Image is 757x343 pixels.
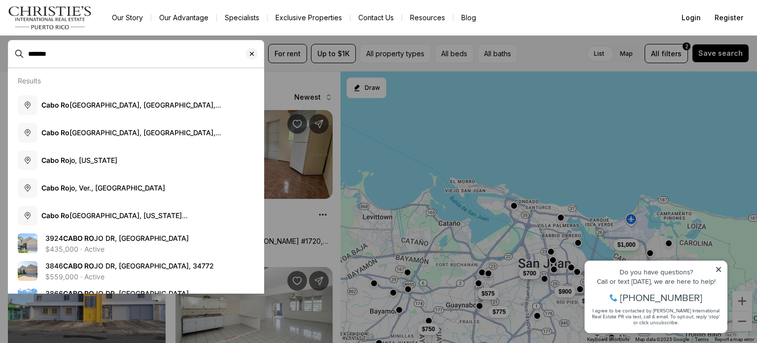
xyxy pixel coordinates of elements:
p: $435,000 · Active [45,245,104,253]
span: Login [682,14,701,22]
a: View details: 3924 CABO ROJO DR [14,229,258,257]
span: 3846 JO DR, [GEOGRAPHIC_DATA], 34772 [45,262,214,270]
span: Register [715,14,743,22]
span: jo, Ver., [GEOGRAPHIC_DATA] [41,184,165,192]
button: Cabo Rojo, Ver., [GEOGRAPHIC_DATA] [14,174,258,202]
a: Exclusive Properties [268,11,350,25]
a: Resources [402,11,453,25]
b: CABO RO [63,289,94,298]
b: Cabo Ro [41,184,69,192]
a: View details: 3846 CABO ROJO DR [14,257,258,285]
button: Clear search input [246,40,264,67]
span: I agree to be contacted by [PERSON_NAME] International Real Estate PR via text, call & email. To ... [12,61,140,79]
span: 3924 JO DR, [GEOGRAPHIC_DATA] [45,234,189,242]
span: [PHONE_NUMBER] [40,46,123,56]
a: View details: 3866 CABO ROJO DR [14,285,258,312]
button: Cabo Ro[GEOGRAPHIC_DATA], [US_STATE][STREET_ADDRESS],jo, [US_STATE] [14,202,258,229]
a: Our Story [104,11,151,25]
img: logo [8,6,92,30]
b: Cabo Ro [41,211,69,220]
span: [GEOGRAPHIC_DATA], [GEOGRAPHIC_DATA], [GEOGRAPHIC_DATA] [41,101,221,119]
b: Cabo Ro [41,101,69,109]
b: CABO RO [63,262,94,270]
div: Do you have questions? [10,22,142,29]
div: Call or text [DATE], we are here to help! [10,32,142,38]
p: Results [18,76,41,85]
span: jo, [US_STATE] [41,156,117,164]
button: Cabo Ro[GEOGRAPHIC_DATA], [GEOGRAPHIC_DATA], [GEOGRAPHIC_DATA] [14,119,258,147]
b: Cabo Ro [41,128,69,137]
p: $559,000 · Active [45,273,104,281]
span: [GEOGRAPHIC_DATA], [GEOGRAPHIC_DATA], [GEOGRAPHIC_DATA] [41,128,221,147]
b: CABO RO [63,234,94,242]
a: Blog [453,11,484,25]
a: Our Advantage [151,11,216,25]
button: Register [709,8,749,28]
button: Cabo Ro[GEOGRAPHIC_DATA], [GEOGRAPHIC_DATA], [GEOGRAPHIC_DATA] [14,91,258,119]
a: Specialists [217,11,267,25]
span: 3866 JO DR, [GEOGRAPHIC_DATA] [45,289,189,298]
b: Cabo Ro [41,156,69,164]
button: Login [676,8,707,28]
button: Cabo Rojo, [US_STATE] [14,147,258,174]
span: [GEOGRAPHIC_DATA], [US_STATE][STREET_ADDRESS], jo, [US_STATE] [41,211,188,229]
button: Contact Us [350,11,402,25]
